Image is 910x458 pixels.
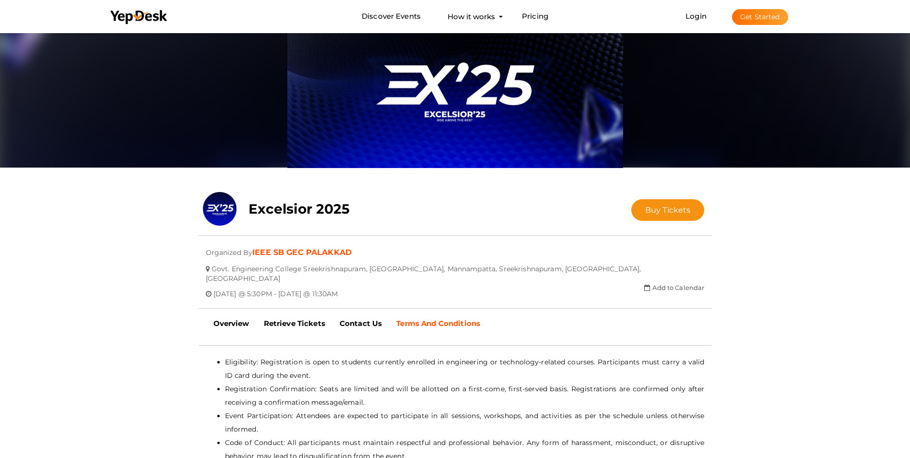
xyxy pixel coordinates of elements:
[332,312,389,336] a: Contact Us
[225,355,705,382] li: Eligibility: Registration is open to students currently enrolled in engineering or technology-rel...
[631,199,705,221] button: Buy Tickets
[213,282,338,298] span: [DATE] @ 5:30PM - [DATE] @ 11:30AM
[264,319,325,328] b: Retrieve Tickets
[340,319,382,328] b: Contact Us
[206,241,253,257] span: Organized By
[522,8,548,25] a: Pricing
[206,257,641,283] span: Govt. Engineering College Sreekrishnapuram, [GEOGRAPHIC_DATA], Mannampatta, Sreekrishnapuram, [GE...
[206,312,257,336] a: Overview
[644,284,704,291] a: Add to Calendar
[362,8,421,25] a: Discover Events
[396,319,480,328] b: Terms And Conditions
[645,205,691,215] span: Buy Tickets
[252,248,352,257] a: IEEE SB GEC PALAKKAD
[389,312,487,336] a: Terms And Conditions
[225,409,705,436] li: Event Participation: Attendees are expected to participate in all sessions, workshops, and activi...
[248,201,350,217] b: Excelsior 2025
[685,12,707,21] a: Login
[445,8,498,25] button: How it works
[732,9,788,25] button: Get Started
[213,319,249,328] b: Overview
[225,382,705,409] li: Registration Confirmation: Seats are limited and will be allotted on a first-come, first-served b...
[203,192,236,226] img: IIZWXVCU_small.png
